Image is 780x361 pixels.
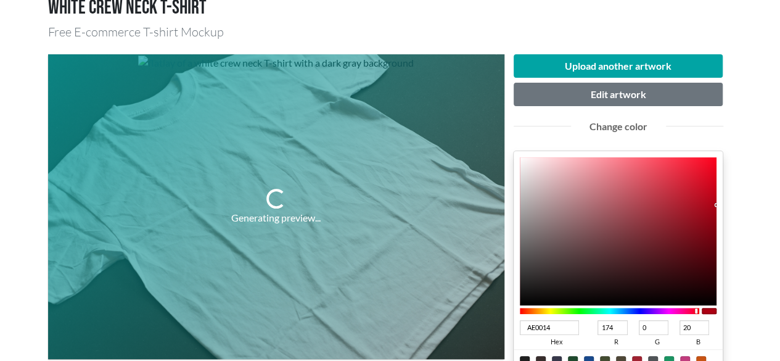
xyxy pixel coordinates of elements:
[231,210,321,225] div: Generating preview...
[520,335,594,350] span: hex
[639,335,676,350] span: g
[514,54,723,78] button: Upload another artwork
[580,119,657,134] div: Change color
[48,25,733,39] h3: Free E-commerce T-shirt Mockup
[597,335,634,350] span: r
[514,83,723,106] button: Edit artwork
[679,335,716,350] span: b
